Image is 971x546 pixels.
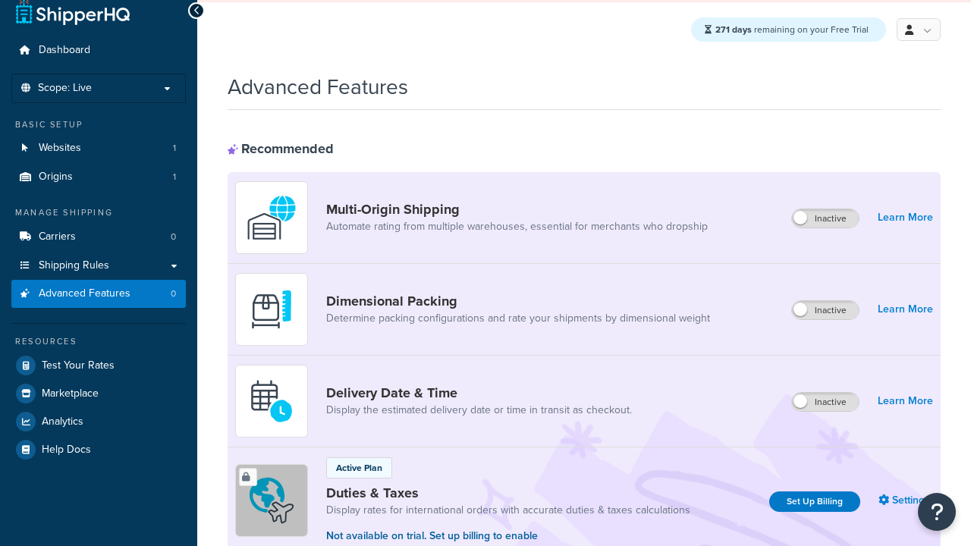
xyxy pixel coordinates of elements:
[173,171,176,184] span: 1
[326,311,710,326] a: Determine packing configurations and rate your shipments by dimensional weight
[326,293,710,309] a: Dimensional Packing
[11,223,186,251] a: Carriers0
[11,206,186,219] div: Manage Shipping
[326,219,708,234] a: Automate rating from multiple warehouses, essential for merchants who dropship
[11,408,186,435] a: Analytics
[715,23,869,36] span: remaining on your Free Trial
[11,436,186,463] a: Help Docs
[878,391,933,412] a: Learn More
[11,134,186,162] li: Websites
[11,280,186,308] li: Advanced Features
[39,44,90,57] span: Dashboard
[171,287,176,300] span: 0
[11,163,186,191] li: Origins
[39,259,109,272] span: Shipping Rules
[326,201,708,218] a: Multi-Origin Shipping
[792,393,859,411] label: Inactive
[38,82,92,95] span: Scope: Live
[39,287,130,300] span: Advanced Features
[11,36,186,64] a: Dashboard
[715,23,752,36] strong: 271 days
[245,375,298,428] img: gfkeb5ejjkALwAAAABJRU5ErkJggg==
[326,485,690,501] a: Duties & Taxes
[11,380,186,407] a: Marketplace
[228,140,334,157] div: Recommended
[171,231,176,243] span: 0
[336,461,382,475] p: Active Plan
[42,388,99,400] span: Marketplace
[326,384,632,401] a: Delivery Date & Time
[39,231,76,243] span: Carriers
[11,223,186,251] li: Carriers
[11,134,186,162] a: Websites1
[792,209,859,227] label: Inactive
[769,491,860,512] a: Set Up Billing
[878,207,933,228] a: Learn More
[39,171,73,184] span: Origins
[42,359,115,372] span: Test Your Rates
[326,403,632,418] a: Display the estimated delivery date or time in transit as checkout.
[42,416,83,428] span: Analytics
[11,280,186,308] a: Advanced Features0
[42,444,91,457] span: Help Docs
[245,283,298,336] img: DTVBYsAAAAAASUVORK5CYII=
[11,118,186,131] div: Basic Setup
[228,72,408,102] h1: Advanced Features
[792,301,859,319] label: Inactive
[245,191,298,244] img: WatD5o0RtDAAAAAElFTkSuQmCC
[11,252,186,280] a: Shipping Rules
[11,335,186,348] div: Resources
[918,493,956,531] button: Open Resource Center
[878,299,933,320] a: Learn More
[11,352,186,379] a: Test Your Rates
[326,503,690,518] a: Display rates for international orders with accurate duties & taxes calculations
[878,490,933,511] a: Settings
[173,142,176,155] span: 1
[39,142,81,155] span: Websites
[326,528,690,544] p: Not available on trial. Set up billing to enable
[11,163,186,191] a: Origins1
